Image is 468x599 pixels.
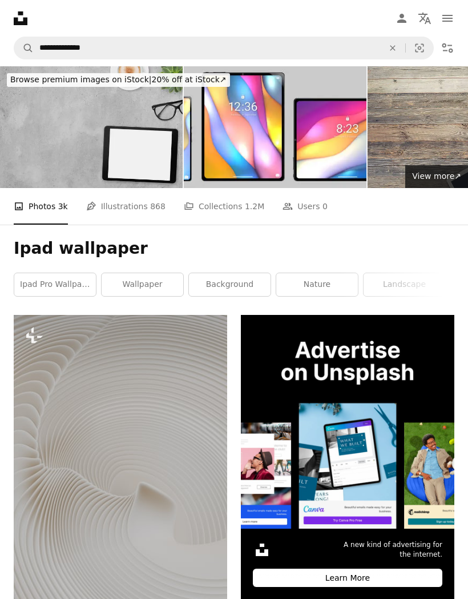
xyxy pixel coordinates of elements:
[14,273,96,296] a: ipad pro wallpaper
[150,200,166,213] span: 868
[335,540,442,560] span: A new kind of advertising for the internet.
[245,200,264,213] span: 1.2M
[241,315,454,599] a: A new kind of advertising for the internet.Learn More
[436,37,459,59] button: Filters
[10,75,151,84] span: Browse premium images on iStock |
[14,37,434,59] form: Find visuals sitewide
[241,315,454,529] img: file-1635990755334-4bfd90f37242image
[86,188,166,225] a: Illustrations 868
[380,37,405,59] button: Clear
[14,37,34,59] button: Search Unsplash
[184,66,366,188] img: Generic phone and tablets lock screens with 3D art wallpaper. Set of three. Isolated on gray.
[412,171,461,181] span: View more ↗
[14,238,454,259] h1: Ipad wallpaper
[405,165,468,188] a: View more↗
[253,569,442,587] div: Learn More
[436,7,459,30] button: Menu
[283,188,328,225] a: Users 0
[189,273,271,296] a: background
[276,273,358,296] a: nature
[14,11,27,25] a: Home — Unsplash
[413,7,436,30] button: Language
[364,273,445,296] a: landscape
[390,7,413,30] a: Log in / Sign up
[322,200,328,213] span: 0
[14,470,227,480] a: a white circular object with a white background
[184,188,264,225] a: Collections 1.2M
[7,73,230,87] div: 20% off at iStock ↗
[253,541,271,559] img: file-1631306537910-2580a29a3cfcimage
[102,273,183,296] a: wallpaper
[406,37,433,59] button: Visual search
